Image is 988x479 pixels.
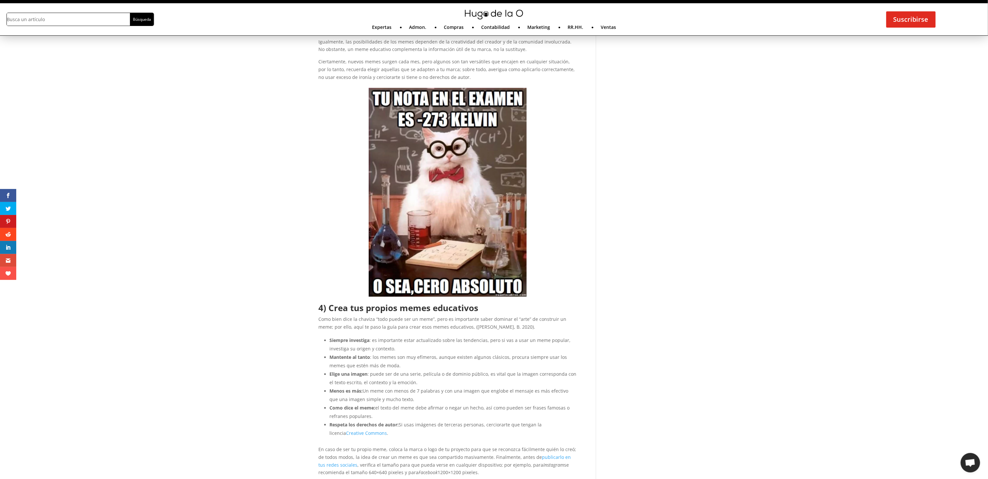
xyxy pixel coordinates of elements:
[330,421,577,438] li: Si usas imágenes de terceras personas, cerciorarte que tengan la licencia
[319,446,577,477] p: En caso de ser tu propio meme, coloca la marca o logo de tu proyecto para que se reconozca fácilm...
[330,387,577,404] li: Un meme con menos de 7 palabras y con una imagen que englobe el mensaje es más efectivo que una i...
[319,58,577,81] p: Ciertamente, nuevos memes surgen cada mes, pero algunos son tan versátiles que encajen en cualqui...
[568,25,583,32] a: RR.HH.
[330,422,399,428] strong: Respeta los derechos de autor:
[419,470,438,476] em: Facebook
[130,13,154,26] input: Búsqueda
[465,15,523,21] a: mini-hugo-de-la-o-logo
[444,25,464,32] a: Compras
[319,454,571,468] a: publicarlo en tus redes sociales
[387,430,389,436] span: .
[346,430,387,436] a: Creative Commons
[319,316,577,336] p: Como bien dice la chaviza “todo puede ser un meme”, pero es importante saber dominar el “arte” de...
[886,11,936,28] a: Suscribirse
[481,25,510,32] a: Contabilidad
[330,404,577,421] li: el texto del meme debe afirmar o negar un hecho, así como pueden ser frases famosas o refranes po...
[330,337,370,344] strong: Siempre investiga
[7,13,130,26] input: Busca un artículo
[961,453,980,473] div: Chat abierto
[465,10,523,19] img: mini-hugo-de-la-o-logo
[601,25,616,32] a: Ventas
[544,462,564,468] em: Instagram
[330,370,577,387] li: : puede ser de una serie, película o de dominio público, es vital que la imagen corresponda con e...
[330,354,370,360] strong: Mantente al tanto
[369,88,527,297] img: estos-son-los-pasos-para-crear-un-meme-educativo
[330,405,376,411] strong: Como dice el meme:
[409,25,426,32] a: Admon.
[319,302,479,314] strong: 4) Crea tus propios memes educativos
[372,25,391,32] a: Expertas
[527,25,550,32] a: Marketing
[319,38,577,58] p: Igualmente, las posibilidades de los memes dependen de la creatividad del creador y de la comunid...
[330,371,368,377] strong: Elige una imagen
[330,388,363,394] strong: Menos es más:
[330,353,577,370] li: : los memes son muy efímeros, aunque existen algunos clásicos, procura siempre usar los memes que...
[330,336,577,353] li: : es importante estar actualizado sobre las tendencias, pero si vas a usar un meme popular, inves...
